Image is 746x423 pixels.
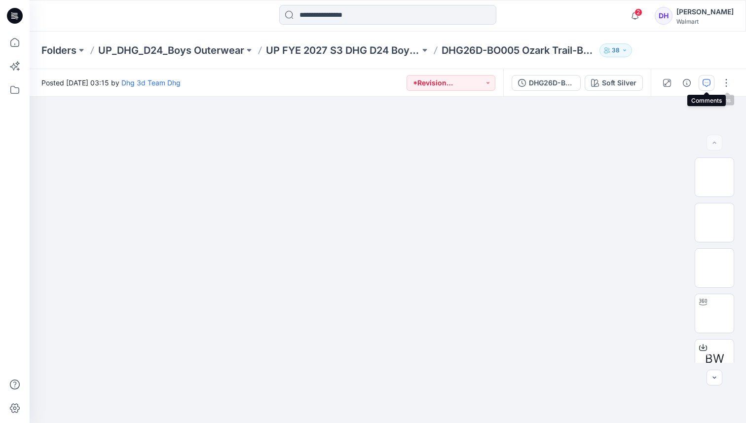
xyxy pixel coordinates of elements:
[41,77,181,88] span: Posted [DATE] 03:15 by
[676,18,734,25] div: Walmart
[612,45,620,56] p: 38
[634,8,642,16] span: 2
[98,43,244,57] a: UP_DHG_D24_Boys Outerwear
[512,75,581,91] button: DHG26D-BO005 Ozark Trail-Boy's Outerwear - Softshell V1
[266,43,420,57] a: UP FYE 2027 S3 DHG D24 Boy Outerwear - Ozark Trail
[599,43,632,57] button: 38
[585,75,643,91] button: Soft Silver
[529,77,574,88] div: DHG26D-BO005 Ozark Trail-Boy's Outerwear - Softshell V1
[679,75,695,91] button: Details
[655,7,672,25] div: DH
[442,43,596,57] p: DHG26D-BO005 Ozark Trail-Boy's Outerwear - Softshell V1
[676,6,734,18] div: [PERSON_NAME]
[121,78,181,87] a: Dhg 3d Team Dhg
[602,77,636,88] div: Soft Silver
[41,43,76,57] a: Folders
[705,350,724,368] span: BW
